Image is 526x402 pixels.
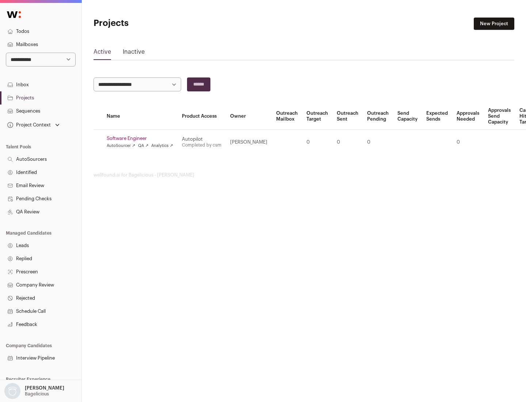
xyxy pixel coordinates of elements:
[94,48,111,59] a: Active
[226,130,272,155] td: [PERSON_NAME]
[4,383,20,399] img: nopic.png
[138,143,148,149] a: QA ↗
[393,103,422,130] th: Send Capacity
[272,103,302,130] th: Outreach Mailbox
[6,122,51,128] div: Project Context
[474,18,514,30] a: New Project
[226,103,272,130] th: Owner
[3,383,66,399] button: Open dropdown
[6,120,61,130] button: Open dropdown
[151,143,173,149] a: Analytics ↗
[363,130,393,155] td: 0
[182,136,221,142] div: Autopilot
[332,130,363,155] td: 0
[107,136,173,141] a: Software Engineer
[484,103,515,130] th: Approvals Send Capacity
[3,7,25,22] img: Wellfound
[25,385,64,391] p: [PERSON_NAME]
[452,130,484,155] td: 0
[452,103,484,130] th: Approvals Needed
[94,18,234,29] h1: Projects
[123,48,145,59] a: Inactive
[25,391,49,397] p: Bagelicious
[363,103,393,130] th: Outreach Pending
[94,172,514,178] footer: wellfound:ai for Bagelicious - [PERSON_NAME]
[302,130,332,155] td: 0
[178,103,226,130] th: Product Access
[102,103,178,130] th: Name
[182,143,221,147] a: Completed by csm
[422,103,452,130] th: Expected Sends
[302,103,332,130] th: Outreach Target
[107,143,135,149] a: AutoSourcer ↗
[332,103,363,130] th: Outreach Sent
